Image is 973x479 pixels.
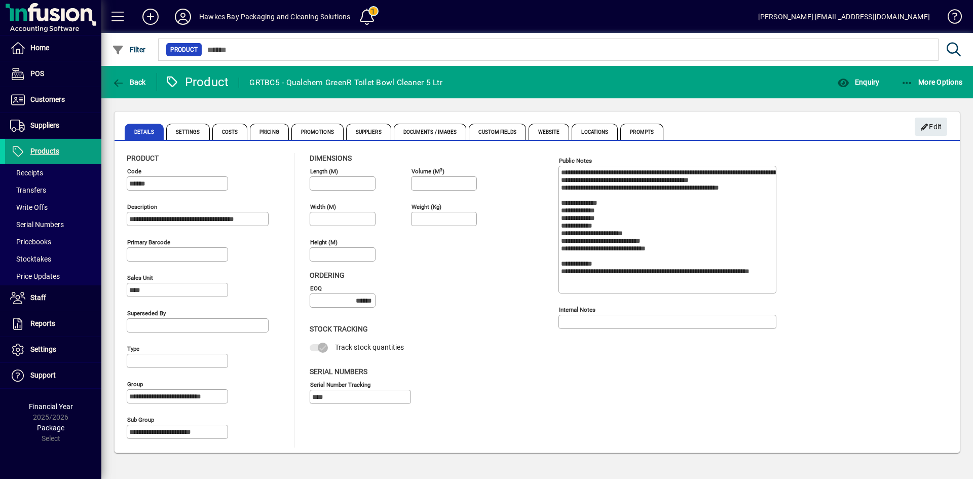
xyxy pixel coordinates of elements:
span: Suppliers [30,121,59,129]
span: Home [30,44,49,52]
span: Website [529,124,570,140]
a: Customers [5,87,101,113]
span: Track stock quantities [335,343,404,351]
a: Settings [5,337,101,362]
span: Products [30,147,59,155]
button: Edit [915,118,947,136]
div: Product [165,74,229,90]
button: More Options [899,73,965,91]
a: Receipts [5,164,101,181]
button: Filter [109,41,148,59]
button: Enquiry [835,73,882,91]
span: Product [127,154,159,162]
span: Pricebooks [10,238,51,246]
span: Support [30,371,56,379]
span: Customers [30,95,65,103]
div: GRTBC5 - Qualchem GreenR Toilet Bowl Cleaner 5 Ltr [249,75,442,91]
span: Transfers [10,186,46,194]
span: Reports [30,319,55,327]
mat-label: Public Notes [559,157,592,164]
div: [PERSON_NAME] [EMAIL_ADDRESS][DOMAIN_NAME] [758,9,930,25]
a: Pricebooks [5,233,101,250]
mat-label: Sub group [127,416,154,423]
span: Write Offs [10,203,48,211]
span: POS [30,69,44,78]
mat-label: Width (m) [310,203,336,210]
mat-label: Superseded by [127,310,166,317]
a: Serial Numbers [5,216,101,233]
span: Pricing [250,124,289,140]
span: Price Updates [10,272,60,280]
button: Back [109,73,148,91]
span: Financial Year [29,402,73,411]
a: Write Offs [5,199,101,216]
mat-label: Sales unit [127,274,153,281]
mat-label: Height (m) [310,239,338,246]
span: Settings [30,345,56,353]
a: Support [5,363,101,388]
div: Hawkes Bay Packaging and Cleaning Solutions [199,9,351,25]
mat-label: Serial Number tracking [310,381,370,388]
span: Receipts [10,169,43,177]
span: Details [125,124,164,140]
app-page-header-button: Back [101,73,157,91]
a: Reports [5,311,101,337]
span: Serial Numbers [310,367,367,376]
span: Edit [920,119,942,135]
a: Price Updates [5,268,101,285]
mat-label: Code [127,168,141,175]
span: Package [37,424,64,432]
span: Ordering [310,271,345,279]
span: Promotions [291,124,344,140]
span: Suppliers [346,124,391,140]
span: Dimensions [310,154,352,162]
button: Profile [167,8,199,26]
mat-label: EOQ [310,285,322,292]
span: Custom Fields [469,124,526,140]
a: Staff [5,285,101,311]
mat-label: Length (m) [310,168,338,175]
span: Settings [166,124,210,140]
a: Home [5,35,101,61]
a: Knowledge Base [940,2,960,35]
mat-label: Weight (Kg) [411,203,441,210]
span: Stock Tracking [310,325,368,333]
sup: 3 [440,167,442,172]
a: Suppliers [5,113,101,138]
mat-label: Type [127,345,139,352]
span: Stocktakes [10,255,51,263]
span: Locations [572,124,618,140]
button: Add [134,8,167,26]
mat-label: Volume (m ) [411,168,444,175]
span: Serial Numbers [10,220,64,229]
span: Enquiry [837,78,879,86]
span: More Options [901,78,963,86]
span: Prompts [620,124,663,140]
mat-label: Description [127,203,157,210]
span: Filter [112,46,146,54]
a: POS [5,61,101,87]
mat-label: Internal Notes [559,306,595,313]
span: Product [170,45,198,55]
span: Back [112,78,146,86]
a: Stocktakes [5,250,101,268]
mat-label: Primary barcode [127,239,170,246]
span: Documents / Images [394,124,467,140]
mat-label: Group [127,381,143,388]
span: Staff [30,293,46,302]
span: Costs [212,124,248,140]
a: Transfers [5,181,101,199]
